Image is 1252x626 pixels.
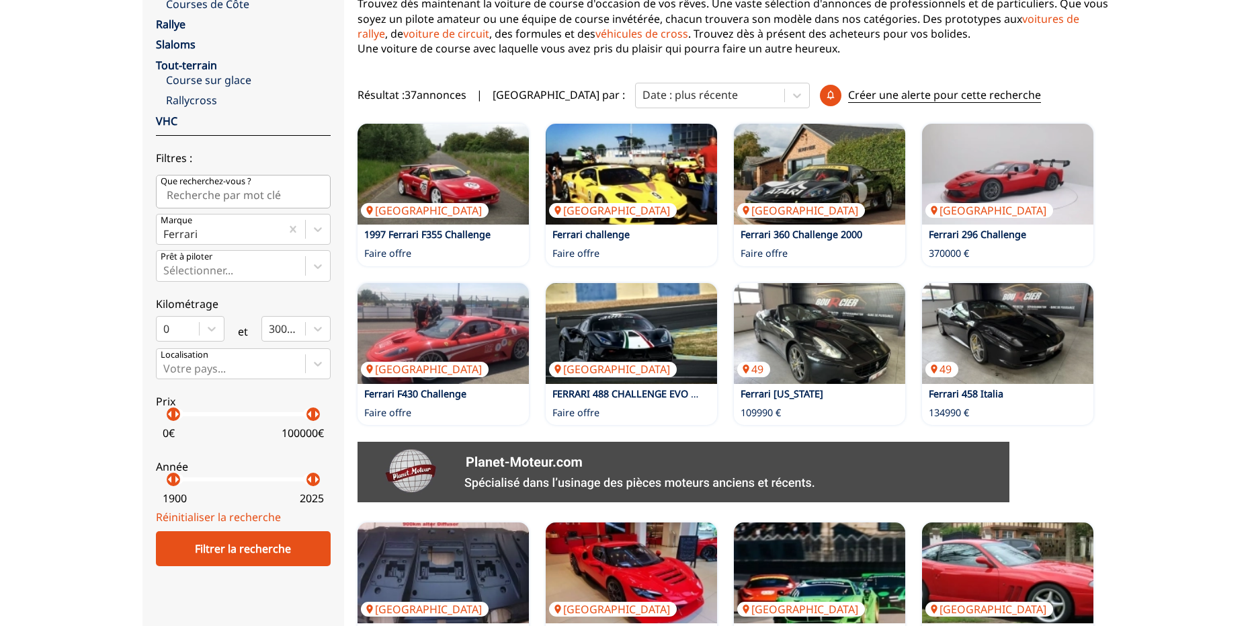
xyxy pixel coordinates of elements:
[929,228,1026,241] a: Ferrari 296 Challenge
[922,124,1093,225] a: Ferrari 296 Challenge[GEOGRAPHIC_DATA]
[163,362,166,375] input: Votre pays...
[734,124,905,225] a: Ferrari 360 Challenge 2000[GEOGRAPHIC_DATA]
[546,522,717,623] img: Ferrari 296 Challenge
[741,228,862,241] a: Ferrari 360 Challenge 2000
[741,247,788,260] p: Faire offre
[546,283,717,384] a: FERRARI 488 CHALLENGE EVO 2020[GEOGRAPHIC_DATA]
[358,11,1079,41] a: voitures de rallye
[364,228,491,241] a: 1997 Ferrari F355 Challenge
[163,491,187,506] p: 1900
[156,58,217,73] a: Tout-terrain
[161,251,212,263] p: Prêt à piloter
[922,283,1093,384] a: Ferrari 458 Italia49
[546,522,717,623] a: Ferrari 296 Challenge[GEOGRAPHIC_DATA]
[546,283,717,384] img: FERRARI 488 CHALLENGE EVO 2020
[269,323,272,335] input: 300000
[595,26,688,41] a: véhicules de cross
[169,406,185,422] p: arrow_right
[546,124,717,225] a: Ferrari challenge[GEOGRAPHIC_DATA]
[156,17,185,32] a: Rallye
[737,602,865,617] p: [GEOGRAPHIC_DATA]
[925,602,1053,617] p: [GEOGRAPHIC_DATA]
[741,406,781,420] p: 109990 €
[552,228,630,241] a: Ferrari challenge
[156,459,331,474] p: Année
[156,114,177,128] a: VHC
[166,73,331,87] a: Course sur glace
[282,426,324,440] p: 100000 €
[929,387,1003,400] a: Ferrari 458 Italia
[925,203,1053,218] p: [GEOGRAPHIC_DATA]
[549,203,677,218] p: [GEOGRAPHIC_DATA]
[166,93,331,108] a: Rallycross
[737,362,770,377] p: 49
[161,349,208,361] p: Localisation
[403,26,489,41] a: voiture de circuit
[302,471,318,487] p: arrow_left
[734,283,905,384] a: Ferrari California49
[493,87,625,102] p: [GEOGRAPHIC_DATA] par :
[549,602,677,617] p: [GEOGRAPHIC_DATA]
[734,283,905,384] img: Ferrari California
[358,522,529,623] a: Heckdiffusor Ferrari F8 Tributo[GEOGRAPHIC_DATA]
[741,387,823,400] a: Ferrari [US_STATE]
[156,37,196,52] a: Slaloms
[549,362,677,377] p: [GEOGRAPHIC_DATA]
[358,283,529,384] img: Ferrari F430 Challenge
[161,175,251,188] p: Que recherchez-vous ?
[929,247,969,260] p: 370000 €
[308,471,325,487] p: arrow_right
[925,362,958,377] p: 49
[169,471,185,487] p: arrow_right
[163,323,166,335] input: 0
[163,264,166,276] input: Prêt à piloterSélectionner...
[848,87,1041,103] p: Créer une alerte pour cette recherche
[300,491,324,506] p: 2025
[302,406,318,422] p: arrow_left
[922,522,1093,623] a: FERRARI 550 Maranello - VENDU 2000[GEOGRAPHIC_DATA]
[361,362,489,377] p: [GEOGRAPHIC_DATA]
[358,87,466,102] span: Résultat : 37 annonces
[162,471,178,487] p: arrow_left
[922,124,1093,225] img: Ferrari 296 Challenge
[358,522,529,623] img: Heckdiffusor Ferrari F8 Tributo
[163,426,175,440] p: 0 €
[734,522,905,623] a: Ferrari 488 GT3 Evo[GEOGRAPHIC_DATA]
[552,387,712,400] a: FERRARI 488 CHALLENGE EVO 2020
[476,87,483,102] span: |
[546,124,717,225] img: Ferrari challenge
[308,406,325,422] p: arrow_right
[361,203,489,218] p: [GEOGRAPHIC_DATA]
[156,175,331,208] input: Que recherchez-vous ?
[156,510,281,524] a: Réinitialiser la recherche
[358,283,529,384] a: Ferrari F430 Challenge[GEOGRAPHIC_DATA]
[929,406,969,420] p: 134990 €
[156,394,331,409] p: Prix
[156,151,331,165] p: Filtres :
[156,531,331,566] div: Filtrer la recherche
[922,522,1093,623] img: FERRARI 550 Maranello - VENDU 2000
[361,602,489,617] p: [GEOGRAPHIC_DATA]
[552,406,599,420] p: Faire offre
[162,406,178,422] p: arrow_left
[364,406,411,420] p: Faire offre
[238,324,248,339] p: et
[364,247,411,260] p: Faire offre
[734,124,905,225] img: Ferrari 360 Challenge 2000
[734,522,905,623] img: Ferrari 488 GT3 Evo
[156,297,331,311] p: Kilométrage
[358,124,529,225] a: 1997 Ferrari F355 Challenge[GEOGRAPHIC_DATA]
[358,124,529,225] img: 1997 Ferrari F355 Challenge
[364,387,466,400] a: Ferrari F430 Challenge
[552,247,599,260] p: Faire offre
[161,214,192,227] p: Marque
[922,283,1093,384] img: Ferrari 458 Italia
[737,203,865,218] p: [GEOGRAPHIC_DATA]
